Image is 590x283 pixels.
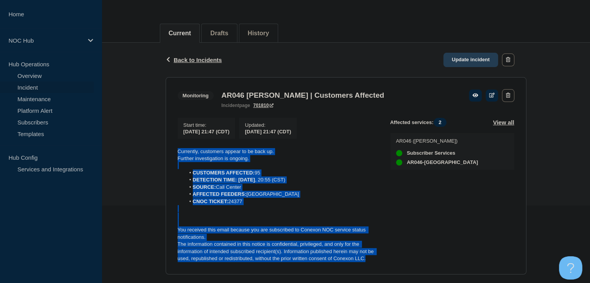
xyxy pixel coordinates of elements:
[210,30,228,37] button: Drafts
[174,57,222,63] span: Back to Incidents
[390,118,450,127] span: Affected services:
[178,148,378,155] p: Currently, customers appear to be back up.
[185,198,378,205] li: 24377
[166,57,222,63] button: Back to Incidents
[185,191,378,198] li: [GEOGRAPHIC_DATA]
[407,150,455,156] span: Subscriber Services
[169,30,191,37] button: Current
[185,184,378,191] li: Call Center
[183,122,230,128] p: Start time :
[193,184,216,190] strong: SOURCE:
[193,191,247,197] strong: AFFECTED FEEDERS:
[245,122,291,128] p: Updated :
[178,241,378,262] p: The information contained in this notice is confidential, privileged, and only for the informatio...
[185,169,378,176] li: 95
[248,30,269,37] button: History
[183,129,230,135] span: [DATE] 21:47 (CDT)
[178,91,214,100] span: Monitoring
[221,103,239,108] span: incident
[245,128,291,135] div: [DATE] 21:47 (CDT)
[221,103,250,108] p: page
[221,91,384,100] h3: AR046 [PERSON_NAME] | Customers Affected
[407,159,478,166] span: AR046-[GEOGRAPHIC_DATA]
[178,155,378,162] p: Further investigation is ongoing.
[178,226,378,241] p: You received this email because you are subscribed to Conexon NOC service status notifications.
[185,176,378,183] li: , 20:55 (CST)
[434,118,446,127] span: 2
[396,150,402,156] div: up
[559,256,582,280] iframe: Help Scout Beacon - Open
[9,37,83,44] p: NOC Hub
[193,177,255,183] strong: DETECTION TIME: [DATE]
[396,159,402,166] div: up
[443,53,498,67] a: Update incident
[396,138,478,144] p: AR046 ([PERSON_NAME])
[493,118,514,127] button: View all
[193,198,228,204] strong: CNOC TICKET:
[253,103,273,108] a: 701810
[193,170,255,176] strong: CUSTOMERS AFFECTED:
